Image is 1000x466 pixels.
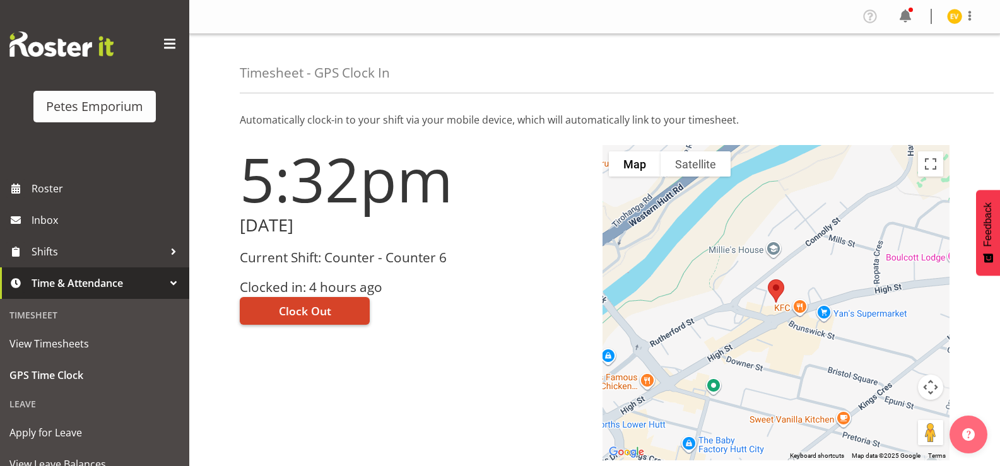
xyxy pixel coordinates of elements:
[3,417,186,448] a: Apply for Leave
[918,420,943,445] button: Drag Pegman onto the map to open Street View
[46,97,143,116] div: Petes Emporium
[32,242,164,261] span: Shifts
[32,179,183,198] span: Roster
[3,302,186,328] div: Timesheet
[9,366,180,385] span: GPS Time Clock
[3,359,186,391] a: GPS Time Clock
[240,216,587,235] h2: [DATE]
[32,211,183,230] span: Inbox
[918,375,943,400] button: Map camera controls
[3,391,186,417] div: Leave
[606,444,647,460] img: Google
[240,66,390,80] h4: Timesheet - GPS Clock In
[240,250,587,265] h3: Current Shift: Counter - Counter 6
[918,151,943,177] button: Toggle fullscreen view
[240,280,587,294] h3: Clocked in: 4 hours ago
[3,328,186,359] a: View Timesheets
[609,151,661,177] button: Show street map
[9,334,180,353] span: View Timesheets
[240,145,587,213] h1: 5:32pm
[976,190,1000,276] button: Feedback - Show survey
[9,423,180,442] span: Apply for Leave
[852,452,921,459] span: Map data ©2025 Google
[279,303,331,319] span: Clock Out
[790,451,844,460] button: Keyboard shortcuts
[240,297,370,325] button: Clock Out
[982,202,994,247] span: Feedback
[240,112,950,127] p: Automatically clock-in to your shift via your mobile device, which will automatically link to you...
[947,9,962,24] img: eva-vailini10223.jpg
[962,428,975,441] img: help-xxl-2.png
[606,444,647,460] a: Open this area in Google Maps (opens a new window)
[928,452,946,459] a: Terms (opens in new tab)
[661,151,731,177] button: Show satellite imagery
[32,274,164,293] span: Time & Attendance
[9,32,114,57] img: Rosterit website logo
